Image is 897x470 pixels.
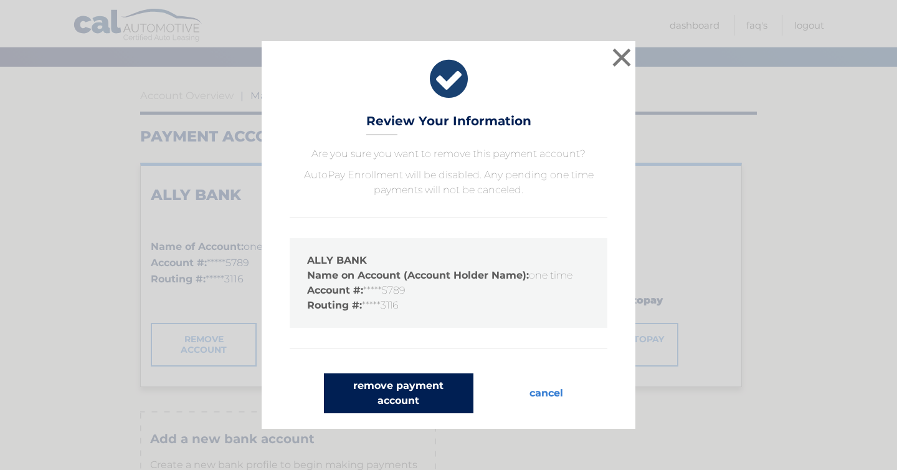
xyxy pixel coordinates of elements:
[290,146,607,161] p: Are you sure you want to remove this payment account?
[324,373,473,413] button: remove payment account
[520,373,573,413] button: cancel
[307,269,529,281] strong: Name on Account (Account Holder Name):
[307,284,363,296] strong: Account #:
[307,299,362,311] strong: Routing #:
[307,254,367,266] strong: ALLY BANK
[307,268,590,283] li: one time
[366,113,531,135] h3: Review Your Information
[609,45,634,70] button: ×
[290,168,607,198] p: AutoPay Enrollment will be disabled. Any pending one time payments will not be canceled.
